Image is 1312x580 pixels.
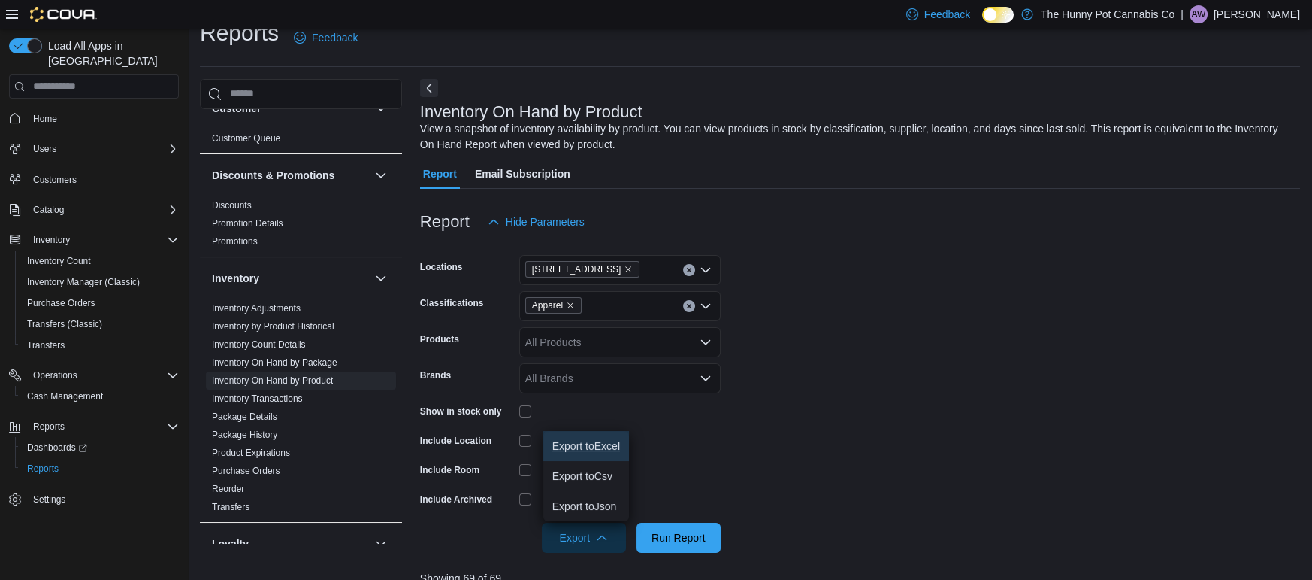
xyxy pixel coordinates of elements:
button: Inventory [3,229,185,251]
button: Operations [27,366,83,384]
span: Transfers (Classic) [21,315,179,333]
span: Cash Management [21,387,179,405]
button: Catalog [3,199,185,220]
button: Export [542,523,626,553]
a: Discounts [212,200,252,211]
label: Include Location [420,435,491,447]
span: Inventory On Hand by Product [212,375,333,387]
button: Inventory Manager (Classic) [15,272,185,293]
span: Discounts [212,199,252,211]
a: Home [27,110,63,128]
span: Inventory Manager (Classic) [21,273,179,291]
span: Users [27,140,179,158]
span: Feedback [924,7,970,22]
span: Apparel [532,298,563,313]
a: Promotions [212,236,258,247]
a: Inventory On Hand by Package [212,357,337,368]
button: Users [3,138,185,159]
span: Catalog [33,204,64,216]
span: Purchase Orders [27,297,95,309]
a: Reports [21,460,65,478]
span: Dashboards [27,442,87,454]
div: Customer [200,129,402,153]
a: Transfers [21,336,71,354]
a: Customers [27,171,83,189]
span: Run Report [651,530,706,545]
a: Inventory Count [21,252,97,270]
h3: Report [420,213,470,231]
a: Customer Queue [212,133,280,144]
button: Customer [372,99,390,117]
span: Export to Csv [552,470,620,482]
button: Remove Apparel from selection in this group [566,301,575,310]
h3: Loyalty [212,536,249,551]
p: [PERSON_NAME] [1214,5,1300,23]
span: Package Details [212,411,277,423]
button: Purchase Orders [15,293,185,314]
button: Export toJson [543,491,629,521]
a: Inventory Adjustments [212,303,301,314]
span: Inventory [33,234,70,246]
span: Inventory Count Details [212,339,306,351]
a: Promotion Details [212,218,283,229]
button: Open list of options [700,264,712,276]
button: Reports [15,458,185,479]
a: Dashboards [15,437,185,458]
div: Inventory [200,299,402,522]
label: Locations [420,261,463,273]
span: Feedback [312,30,358,45]
span: Product Expirations [212,447,290,459]
label: Include Room [420,464,479,476]
a: Purchase Orders [212,466,280,476]
span: Inventory On Hand by Package [212,357,337,369]
button: Cash Management [15,386,185,407]
button: Next [420,79,438,97]
span: Apparel [525,297,582,314]
span: Settings [27,490,179,509]
label: Include Archived [420,493,492,506]
a: Inventory On Hand by Product [212,375,333,386]
a: Purchase Orders [21,294,101,312]
h1: Reports [200,18,279,48]
span: Report [423,159,457,189]
button: Open list of options [700,372,712,384]
button: Loyalty [372,535,390,553]
label: Classifications [420,297,484,309]
p: | [1180,5,1184,23]
a: Product Expirations [212,448,290,458]
span: 145 Silver Reign Dr [525,261,640,278]
button: Inventory Count [15,251,185,272]
button: Inventory [372,269,390,287]
button: Settings [3,488,185,510]
span: Export to Json [552,500,620,512]
a: Package History [212,430,277,440]
a: Inventory Transactions [212,393,303,404]
button: Reports [3,416,185,437]
a: Inventory by Product Historical [212,321,334,332]
span: Dashboards [21,439,179,457]
span: Home [27,109,179,128]
button: Loyalty [212,536,369,551]
button: Clear input [683,264,695,276]
button: Users [27,140,62,158]
span: Catalog [27,201,179,219]
span: [STREET_ADDRESS] [532,262,621,277]
button: Catalog [27,201,70,219]
span: Inventory Count [27,255,91,267]
button: Open list of options [700,300,712,312]
span: Reports [27,418,179,436]
span: Inventory Transactions [212,393,303,405]
a: Cash Management [21,387,109,405]
label: Products [420,333,459,345]
button: Export toCsv [543,461,629,491]
span: Email Subscription [475,159,570,189]
span: Settings [33,493,65,506]
span: Transfers [212,501,249,513]
h3: Inventory [212,271,259,286]
span: Customer Queue [212,132,280,144]
h3: Discounts & Promotions [212,168,334,183]
span: Customers [33,174,77,186]
span: Inventory Manager (Classic) [27,276,140,288]
button: Home [3,108,185,129]
button: Export toExcel [543,431,629,461]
